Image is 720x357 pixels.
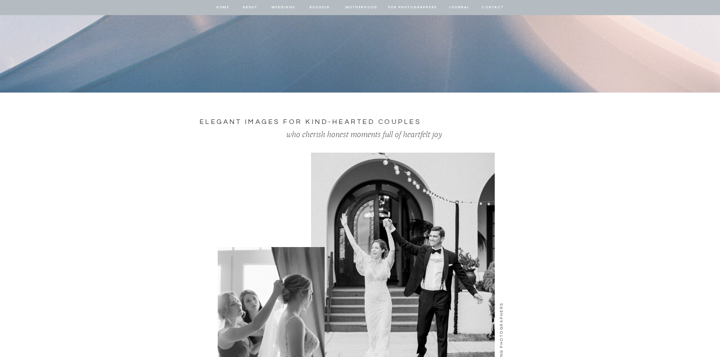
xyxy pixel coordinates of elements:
a: Weddings [271,4,296,11]
a: home [216,4,230,11]
a: journal [447,4,471,11]
a: contact [481,4,505,11]
p: who cherish honest moments full of heartfelt joy [286,127,447,144]
a: BOUDOIR [309,4,331,11]
a: about [242,4,258,11]
a: for photographers [388,4,437,11]
h3: Elegant Images for Kind-Hearted Couples [200,116,434,124]
a: Motherhood [345,4,377,11]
